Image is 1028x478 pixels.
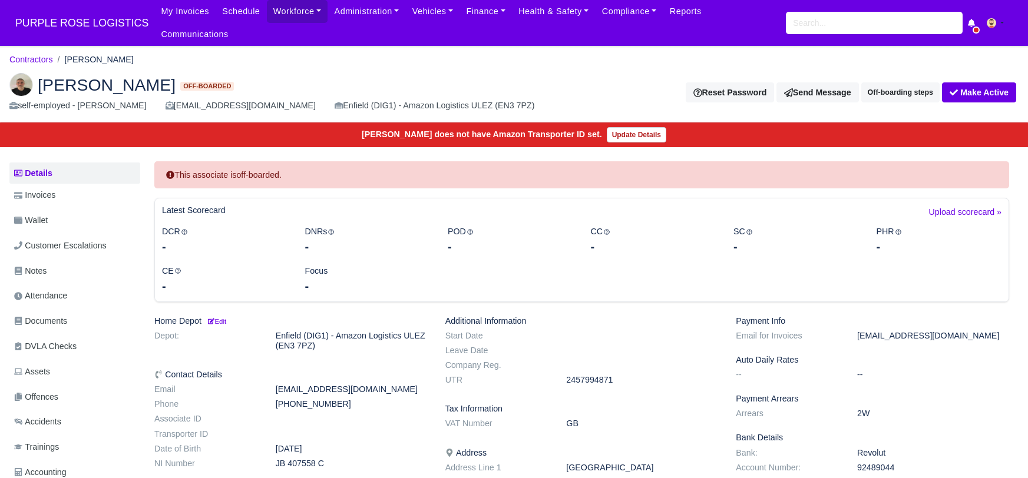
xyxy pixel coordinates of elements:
div: - [162,238,287,255]
a: Invoices [9,184,140,207]
a: Contractors [9,55,53,64]
dd: [PHONE_NUMBER] [267,399,437,409]
dt: Transporter ID [146,429,267,439]
dt: Bank: [727,448,848,458]
h6: Payment Info [736,316,1009,326]
dd: 2457994871 [557,375,727,385]
small: Edit [206,318,226,325]
h6: Contact Details [154,370,428,380]
button: Reset Password [686,82,774,102]
div: self-employed - [PERSON_NAME] [9,99,147,112]
div: CE [153,264,296,294]
span: Off-boarded [180,82,234,91]
strong: off-boarded. [236,170,282,180]
h6: Bank Details [736,433,1009,443]
button: Make Active [942,82,1016,102]
div: - [162,278,287,294]
dd: Revolut [848,448,1018,458]
dd: Enfield (DIG1) - Amazon Logistics ULEZ (EN3 7PZ) [267,331,437,351]
span: [PERSON_NAME] [38,77,176,93]
a: Accidents [9,410,140,433]
a: Communications [154,23,235,46]
h6: Additional Information [445,316,719,326]
span: Documents [14,314,67,328]
span: Invoices [14,188,55,202]
a: Customer Escalations [9,234,140,257]
dd: [EMAIL_ADDRESS][DOMAIN_NAME] [267,384,437,394]
a: Offences [9,386,140,409]
dt: Address Line 1 [437,463,558,473]
dt: Arrears [727,409,848,419]
li: [PERSON_NAME] [53,53,134,67]
span: Attendance [14,289,67,303]
a: Trainings [9,436,140,459]
dt: Date of Birth [146,444,267,454]
span: Notes [14,264,47,278]
a: Update Details [607,127,666,142]
dd: [EMAIL_ADDRESS][DOMAIN_NAME] [848,331,1018,341]
dd: [GEOGRAPHIC_DATA] [557,463,727,473]
dt: UTR [437,375,558,385]
dt: Email [146,384,267,394]
dd: [DATE] [267,444,437,454]
div: POD [439,225,582,255]
div: - [591,238,716,255]
div: Enfield (DIG1) - Amazon Logistics ULEZ (EN3 7PZ) [335,99,534,112]
dt: NI Number [146,459,267,469]
input: Search... [786,12,963,34]
a: Details [9,162,140,184]
div: DCR [153,225,296,255]
h6: Address [445,448,719,458]
div: CC [582,225,725,255]
span: Offences [14,390,58,404]
dt: Company Reg. [437,360,558,370]
dt: Email for Invoices [727,331,848,341]
div: SC [725,225,868,255]
dt: Start Date [437,331,558,341]
div: Aaron Green [1,64,1027,122]
div: - [733,238,859,255]
span: Customer Escalations [14,239,107,253]
a: Assets [9,360,140,383]
dt: Leave Date [437,346,558,356]
a: Attendance [9,284,140,307]
dd: -- [848,370,1018,380]
a: Notes [9,260,140,283]
div: PHR [868,225,1011,255]
h6: Tax Information [445,404,719,414]
span: Assets [14,365,50,379]
span: PURPLE ROSE LOGISTICS [9,11,154,35]
div: [EMAIL_ADDRESS][DOMAIN_NAME] [166,99,316,112]
a: Upload scorecard » [929,205,1001,225]
a: Documents [9,310,140,333]
div: - [305,238,431,255]
span: Trainings [14,440,59,454]
a: Edit [206,316,226,326]
span: Wallet [14,214,48,227]
dd: 92489044 [848,463,1018,473]
dt: VAT Number [437,419,558,429]
div: - [305,278,431,294]
dt: Account Number: [727,463,848,473]
dt: Associate ID [146,414,267,424]
h6: Payment Arrears [736,394,1009,404]
div: - [877,238,1002,255]
span: DVLA Checks [14,340,77,353]
a: PURPLE ROSE LOGISTICS [9,12,154,35]
dd: JB 407558 C [267,459,437,469]
a: Send Message [776,82,858,102]
a: Wallet [9,209,140,232]
h6: Auto Daily Rates [736,355,1009,365]
h6: Home Depot [154,316,428,326]
button: Off-boarding steps [861,82,940,102]
div: This associate is [154,161,1009,189]
span: Accidents [14,415,61,429]
dt: -- [727,370,848,380]
dt: Depot: [146,331,267,351]
dd: GB [557,419,727,429]
h6: Latest Scorecard [162,205,226,215]
div: - [448,238,573,255]
dd: 2W [848,409,1018,419]
div: Focus [296,264,439,294]
dt: Phone [146,399,267,409]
